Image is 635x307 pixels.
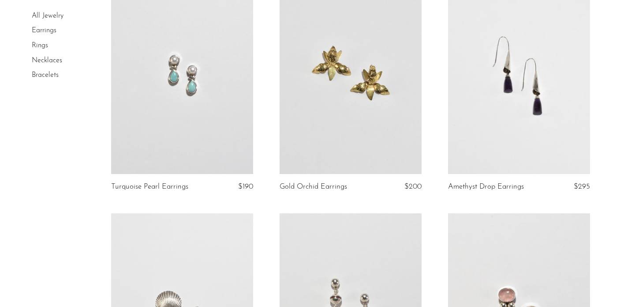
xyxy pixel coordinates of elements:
span: $190 [238,183,253,190]
a: Rings [32,42,48,49]
a: Necklaces [32,57,62,64]
a: Amethyst Drop Earrings [448,183,524,191]
a: Bracelets [32,72,59,79]
a: Earrings [32,27,56,34]
a: Gold Orchid Earrings [280,183,347,191]
span: $295 [574,183,590,190]
span: $200 [404,183,422,190]
a: All Jewelry [32,12,63,19]
a: Turquoise Pearl Earrings [111,183,188,191]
